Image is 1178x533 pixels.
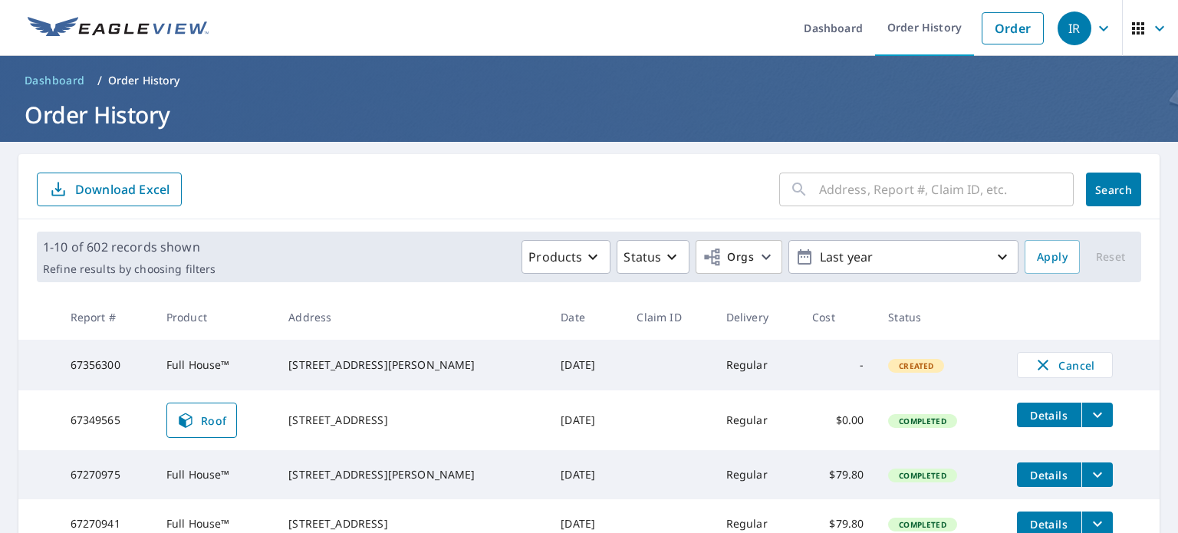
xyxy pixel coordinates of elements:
th: Cost [800,294,876,340]
td: - [800,340,876,390]
span: Details [1026,468,1072,482]
p: Last year [814,244,993,271]
td: [DATE] [548,450,624,499]
button: Search [1086,173,1141,206]
nav: breadcrumb [18,68,1160,93]
p: Order History [108,73,180,88]
div: [STREET_ADDRESS][PERSON_NAME] [288,357,536,373]
button: Products [522,240,610,274]
th: Status [876,294,1004,340]
div: [STREET_ADDRESS] [288,413,536,428]
span: Apply [1037,248,1068,267]
div: IR [1058,12,1091,45]
button: filesDropdownBtn-67349565 [1081,403,1113,427]
th: Delivery [714,294,800,340]
p: Refine results by choosing filters [43,262,216,276]
th: Claim ID [624,294,713,340]
span: Created [890,360,943,371]
span: Roof [176,411,227,429]
td: Regular [714,390,800,450]
span: Dashboard [25,73,85,88]
td: Full House™ [154,450,276,499]
button: Orgs [696,240,782,274]
span: Details [1026,408,1072,423]
li: / [97,71,102,90]
button: Apply [1025,240,1080,274]
th: Date [548,294,624,340]
div: [STREET_ADDRESS] [288,516,536,531]
h1: Order History [18,99,1160,130]
span: Completed [890,416,955,426]
td: $0.00 [800,390,876,450]
td: 67270975 [58,450,154,499]
button: detailsBtn-67270975 [1017,462,1081,487]
button: filesDropdownBtn-67270975 [1081,462,1113,487]
th: Report # [58,294,154,340]
span: Cancel [1033,356,1097,374]
span: Completed [890,519,955,530]
td: Full House™ [154,340,276,390]
p: Status [624,248,661,266]
span: Search [1098,183,1129,197]
button: Last year [788,240,1018,274]
td: 67356300 [58,340,154,390]
th: Product [154,294,276,340]
a: Order [982,12,1044,44]
td: 67349565 [58,390,154,450]
img: EV Logo [28,17,209,40]
button: Status [617,240,689,274]
a: Roof [166,403,237,438]
div: [STREET_ADDRESS][PERSON_NAME] [288,467,536,482]
th: Address [276,294,548,340]
button: Download Excel [37,173,182,206]
span: Completed [890,470,955,481]
button: detailsBtn-67349565 [1017,403,1081,427]
p: Products [528,248,582,266]
td: $79.80 [800,450,876,499]
span: Details [1026,517,1072,531]
p: Download Excel [75,181,169,198]
a: Dashboard [18,68,91,93]
button: Cancel [1017,352,1113,378]
td: [DATE] [548,340,624,390]
td: [DATE] [548,390,624,450]
p: 1-10 of 602 records shown [43,238,216,256]
input: Address, Report #, Claim ID, etc. [819,168,1074,211]
td: Regular [714,340,800,390]
td: Regular [714,450,800,499]
span: Orgs [703,248,754,267]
